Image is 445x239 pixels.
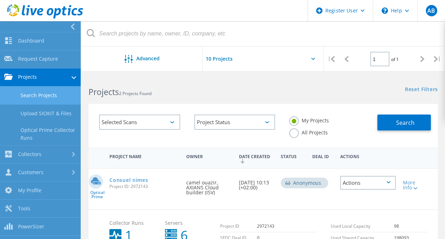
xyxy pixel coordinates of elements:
[337,149,400,162] div: Actions
[109,221,158,226] span: Collector Runs
[257,221,316,232] td: 2972143
[396,119,415,127] span: Search
[289,116,329,123] label: My Projects
[136,56,160,61] span: Advanced
[281,178,328,188] div: Anonymous
[405,87,438,93] a: Reset Filters
[194,115,275,130] div: Project Status
[106,149,183,162] div: Project Name
[430,46,445,72] div: |
[235,149,277,167] div: Date Created
[89,190,106,199] span: Optical Prime
[403,180,424,190] div: More Info
[109,184,179,189] span: Project ID: 2972143
[324,46,339,72] div: |
[183,149,235,162] div: Owner
[7,15,83,20] a: Live Optics Dashboard
[331,221,394,232] td: Used Local Capacity
[377,115,431,130] button: Search
[109,178,148,183] a: Consuel nimes
[394,221,427,232] td: 98
[289,128,328,135] label: All Projects
[119,90,152,96] span: 2 Projects Found
[391,56,399,62] span: of 1
[89,86,119,98] b: Projects
[220,221,257,232] td: Project ID
[277,149,309,162] div: Status
[309,149,337,162] div: Deal Id
[165,221,213,226] span: Servers
[99,115,180,130] div: Selected Scans
[235,169,277,197] div: [DATE] 10:13 (+02:00)
[183,169,235,202] div: camel ouazir, AXIANS Cloud builder (ISV)
[427,8,435,13] span: AB
[382,7,388,14] svg: \n
[340,176,396,190] div: Actions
